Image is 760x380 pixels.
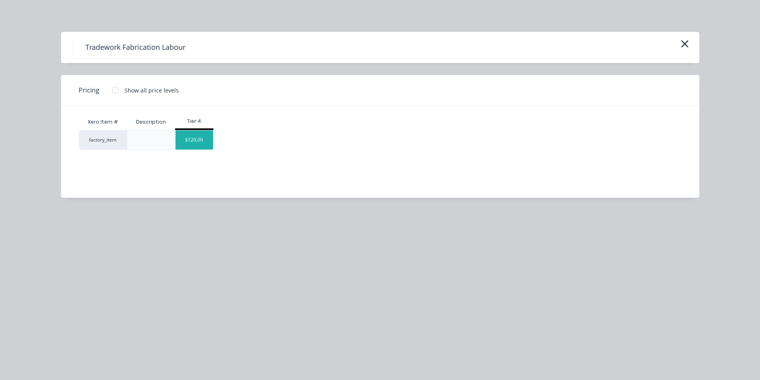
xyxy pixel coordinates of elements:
h4: Tradework Fabrication Labour [73,40,197,55]
div: Tier 4 [175,118,213,125]
div: $120.00 [176,130,213,150]
div: factory_item [79,130,127,150]
div: Description [130,112,172,132]
div: Show all price levels [124,86,179,95]
span: Pricing [79,85,99,95]
div: Xero Item # [79,114,127,130]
